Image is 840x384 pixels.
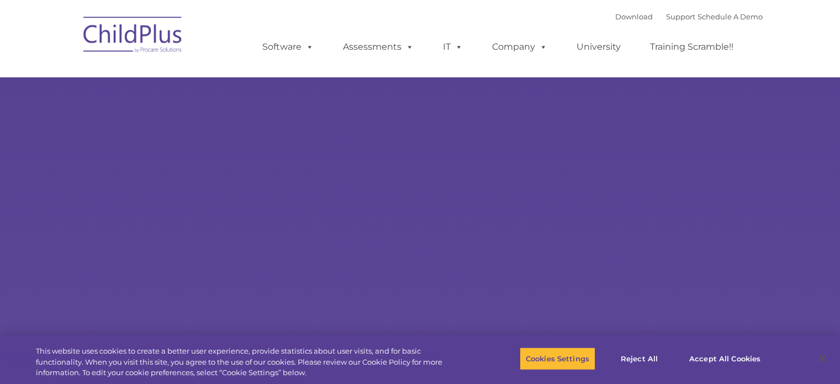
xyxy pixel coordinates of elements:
[615,12,763,21] font: |
[36,346,462,378] div: This website uses cookies to create a better user experience, provide statistics about user visit...
[251,36,325,58] a: Software
[566,36,632,58] a: University
[432,36,474,58] a: IT
[666,12,695,21] a: Support
[78,9,188,64] img: ChildPlus by Procare Solutions
[520,347,595,370] button: Cookies Settings
[332,36,425,58] a: Assessments
[639,36,744,58] a: Training Scramble!!
[683,347,767,370] button: Accept All Cookies
[810,346,834,371] button: Close
[698,12,763,21] a: Schedule A Demo
[481,36,558,58] a: Company
[615,12,653,21] a: Download
[605,347,674,370] button: Reject All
